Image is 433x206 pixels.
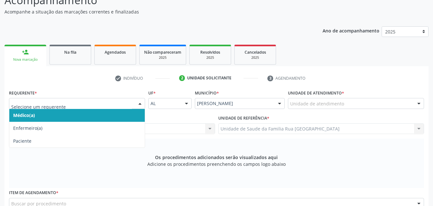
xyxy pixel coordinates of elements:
[13,138,31,144] span: Paciente
[155,154,278,161] span: Os procedimentos adicionados serão visualizados aqui
[245,49,266,55] span: Cancelados
[105,49,126,55] span: Agendados
[13,112,35,118] span: Médico(a)
[144,55,181,60] div: 2025
[9,57,42,62] div: Nova marcação
[9,188,58,198] label: Item de agendamento
[13,125,42,131] span: Enfermeiro(a)
[195,88,219,98] label: Município
[187,75,231,81] div: Unidade solicitante
[194,55,226,60] div: 2025
[323,26,379,34] p: Ano de acompanhamento
[179,75,185,81] div: 2
[288,88,344,98] label: Unidade de atendimento
[290,100,344,107] span: Unidade de atendimento
[4,8,301,15] p: Acompanhe a situação das marcações correntes e finalizadas
[22,49,29,56] div: person_add
[147,161,286,167] span: Adicione os procedimentos preenchendo os campos logo abaixo
[11,100,132,113] input: Selecione um requerente
[9,88,37,98] label: Requerente
[64,49,76,55] span: Na fila
[197,100,272,107] span: [PERSON_NAME]
[151,100,178,107] span: AL
[218,113,269,123] label: Unidade de referência
[239,55,271,60] div: 2025
[200,49,220,55] span: Resolvidos
[144,49,181,55] span: Não compareceram
[148,88,156,98] label: UF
